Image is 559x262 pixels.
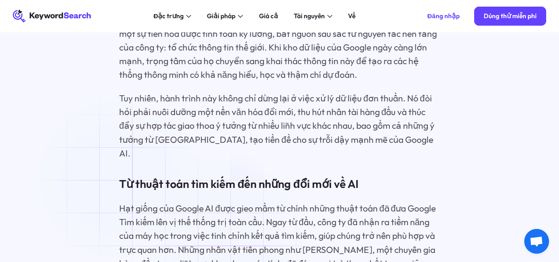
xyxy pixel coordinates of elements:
[474,7,547,26] a: Dùng thử miễn phí
[119,14,437,80] font: Cuộc phiêu lưu của Google với AI không phải là một bước nhảy vọt đột ngột mà là một sự tiến hóa đ...
[343,10,360,22] a: Về
[254,10,283,22] a: Giá cả
[484,12,537,20] font: Dùng thử miễn phí
[259,12,278,20] font: Giá cả
[294,12,325,20] font: Tài nguyên
[418,7,469,26] a: Đăng nhập
[348,12,355,20] font: Về
[154,12,184,20] font: Đặc trưng
[119,177,359,191] font: Từ thuật toán tìm kiếm đến những đổi mới về AI
[427,12,460,20] font: Đăng nhập
[119,93,434,159] font: Tuy nhiên, hành trình này không chỉ dừng lại ở việc xử lý dữ liệu đơn thuần. Nó đòi hỏi phải nuôi...
[207,12,235,20] font: Giải pháp
[524,229,549,254] div: Mở cuộc trò chuyện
